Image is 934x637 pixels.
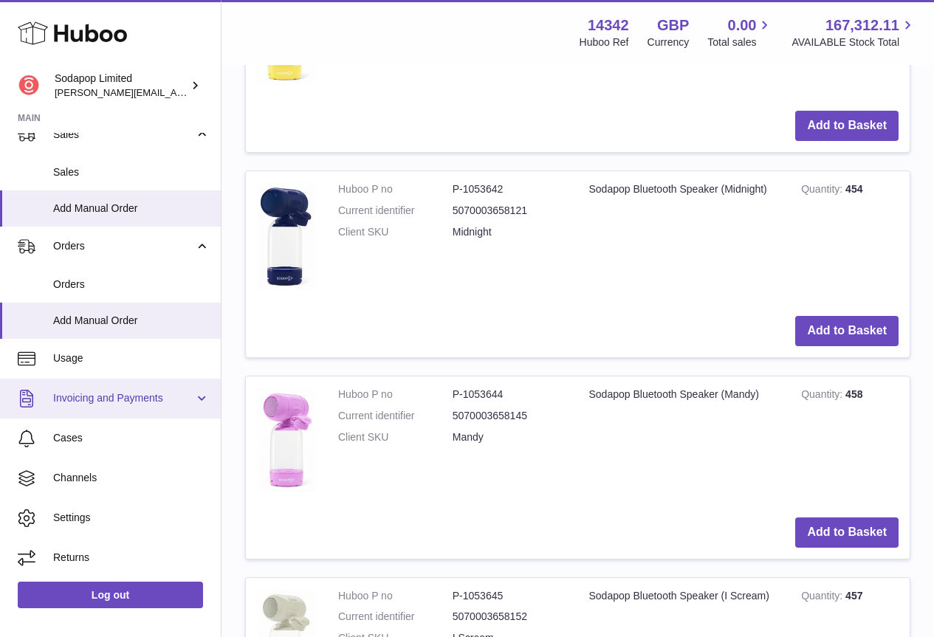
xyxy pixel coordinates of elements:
strong: 14342 [588,16,629,35]
strong: Quantity [801,388,845,404]
dd: P-1053642 [453,182,567,196]
td: 454 [790,171,910,305]
dt: Current identifier [338,204,453,218]
img: Sodapop Bluetooth Speaker (Midnight) [257,182,316,290]
button: Add to Basket [795,517,899,548]
span: Orders [53,278,210,292]
td: Sodapop Bluetooth Speaker (Midnight) [578,171,791,305]
span: 167,312.11 [825,16,899,35]
span: Channels [53,471,210,485]
dt: Huboo P no [338,388,453,402]
div: Sodapop Limited [55,72,188,100]
td: Sodapop Bluetooth Speaker (Mandy) [578,376,791,506]
a: 167,312.11 AVAILABLE Stock Total [792,16,916,49]
dt: Client SKU [338,430,453,444]
strong: GBP [657,16,689,35]
span: Settings [53,511,210,525]
a: 0.00 Total sales [707,16,773,49]
dd: P-1053645 [453,589,567,603]
span: Invoicing and Payments [53,391,194,405]
button: Add to Basket [795,316,899,346]
span: Orders [53,239,194,253]
dd: Mandy [453,430,567,444]
dt: Huboo P no [338,182,453,196]
img: Sodapop Bluetooth Speaker (Mandy) [257,388,316,492]
dd: Midnight [453,225,567,239]
div: Currency [648,35,690,49]
strong: Quantity [801,590,845,605]
dd: 5070003658121 [453,204,567,218]
div: Huboo Ref [580,35,629,49]
a: Log out [18,582,203,608]
dt: Current identifier [338,610,453,624]
span: Sales [53,128,194,142]
span: Returns [53,551,210,565]
td: 458 [790,376,910,506]
span: Total sales [707,35,773,49]
span: 0.00 [728,16,757,35]
dd: 5070003658145 [453,409,567,423]
dd: P-1053644 [453,388,567,402]
strong: Quantity [801,183,845,199]
button: Add to Basket [795,111,899,141]
span: Sales [53,165,210,179]
dd: 5070003658152 [453,610,567,624]
span: AVAILABLE Stock Total [792,35,916,49]
span: [PERSON_NAME][EMAIL_ADDRESS][DOMAIN_NAME] [55,86,296,98]
span: Cases [53,431,210,445]
dt: Client SKU [338,225,453,239]
img: david@sodapop-audio.co.uk [18,75,40,97]
span: Usage [53,351,210,365]
dt: Huboo P no [338,589,453,603]
span: Add Manual Order [53,202,210,216]
dt: Current identifier [338,409,453,423]
span: Add Manual Order [53,314,210,328]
